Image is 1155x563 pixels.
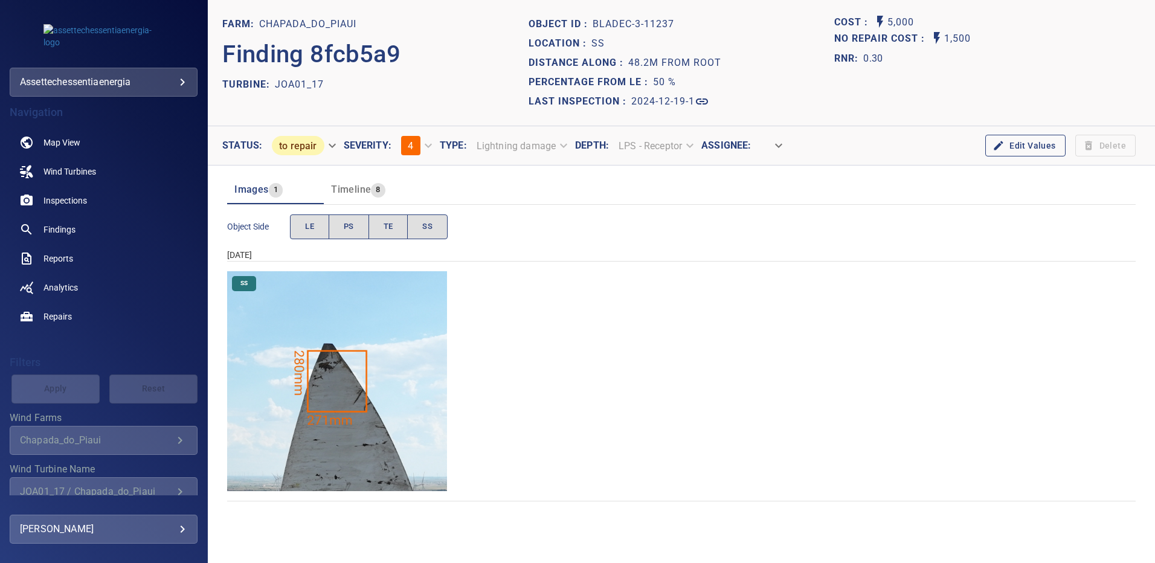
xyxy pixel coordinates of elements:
label: Type : [440,141,467,150]
svg: Auto Cost [873,14,887,29]
div: Wind Farms [10,426,198,455]
button: SS [407,214,448,239]
h1: No Repair Cost : [834,33,930,45]
span: Timeline [331,184,371,195]
div: to repair [262,131,343,160]
label: Wind Turbine Name [10,465,198,474]
span: The ratio of the additional incurred cost of repair in 1 year and the cost of repairing today. Fi... [834,49,883,68]
span: SS [422,220,433,234]
h4: Filters [10,356,198,368]
label: Status : [222,141,262,150]
div: LPS - Receptor [609,135,701,156]
span: TE [384,220,393,234]
span: Findings [43,224,76,236]
a: repairs noActive [10,302,198,331]
span: Images [234,184,268,195]
span: SS [233,279,255,288]
div: ​ [751,135,790,156]
p: Last Inspection : [529,94,631,109]
span: PS [344,220,354,234]
span: Map View [43,137,80,149]
label: Wind Farms [10,413,198,423]
label: Assignee : [701,141,751,150]
button: PS [329,214,369,239]
label: Severity : [344,141,391,150]
p: JOA01_17 [275,77,324,92]
span: 8 [371,183,385,197]
span: Projected additional costs incurred by waiting 1 year to repair. This is a function of possible i... [834,31,930,47]
span: Inspections [43,195,87,207]
h1: RNR: [834,51,863,66]
div: [DATE] [227,249,1136,261]
p: 5,000 [887,14,914,31]
p: Finding 8fcb5a9 [222,36,401,72]
p: Chapada_do_Piaui [259,17,356,31]
div: 4 [391,131,440,160]
div: [PERSON_NAME] [20,520,187,539]
img: Chapada_do_Piaui/JOA01_17/2024-12-19-1/2024-12-19-3/image186wp186.jpg [227,271,447,491]
span: 1 [269,183,283,197]
span: Analytics [43,281,78,294]
span: Object Side [227,220,290,233]
div: Chapada_do_Piaui [20,434,173,446]
p: Percentage from LE : [529,75,653,89]
h1: Cost : [834,17,873,28]
p: 1,500 [944,31,971,47]
a: analytics noActive [10,273,198,302]
p: Distance along : [529,56,628,70]
span: LE [305,220,314,234]
p: 2024-12-19-1 [631,94,695,109]
span: to repair [272,140,324,152]
a: inspections noActive [10,186,198,215]
div: objectSide [290,214,448,239]
span: Wind Turbines [43,166,96,178]
label: Depth : [575,141,609,150]
svg: Auto No Repair Cost [930,31,944,45]
img: assettechessentiaenergia-logo [43,24,164,48]
p: SS [591,36,605,51]
a: windturbines noActive [10,157,198,186]
button: Edit Values [985,135,1065,157]
span: Repairs [43,310,72,323]
div: assettechessentiaenergia [20,72,187,92]
p: 48.2m from root [628,56,721,70]
div: Lightning damage [467,135,575,156]
a: reports noActive [10,244,198,273]
p: Object ID : [529,17,593,31]
div: Wind Turbine Name [10,477,198,506]
p: Location : [529,36,591,51]
button: TE [368,214,408,239]
p: TURBINE: [222,77,275,92]
span: 4 [408,140,413,152]
a: map noActive [10,128,198,157]
span: Reports [43,253,73,265]
h4: Navigation [10,106,198,118]
p: 0.30 [863,51,883,66]
div: assettechessentiaenergia [10,68,198,97]
p: 50 % [653,75,676,89]
a: 2024-12-19-1 [631,94,709,109]
div: JOA01_17 / Chapada_do_Piaui [20,486,173,497]
span: The base labour and equipment costs to repair the finding. Does not include the loss of productio... [834,14,873,31]
a: findings noActive [10,215,198,244]
p: bladeC-3-11237 [593,17,674,31]
button: LE [290,214,329,239]
p: FARM: [222,17,259,31]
